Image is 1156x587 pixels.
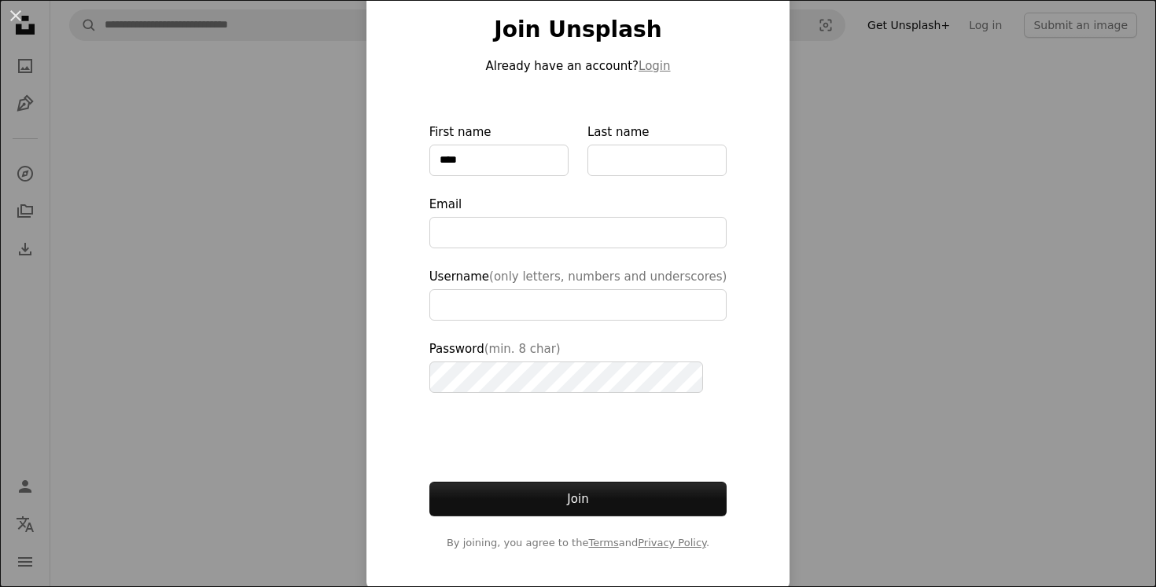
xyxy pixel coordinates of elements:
[429,57,727,75] p: Already have an account?
[429,195,727,248] label: Email
[639,57,670,75] button: Login
[484,342,561,356] span: (min. 8 char)
[429,289,727,321] input: Username(only letters, numbers and underscores)
[429,361,703,393] input: Password(min. 8 char)
[429,267,727,321] label: Username
[429,535,727,551] span: By joining, you agree to the and .
[429,482,727,516] button: Join
[588,537,618,548] a: Terms
[429,16,727,44] h1: Join Unsplash
[429,123,569,176] label: First name
[587,123,727,176] label: Last name
[638,537,706,548] a: Privacy Policy
[489,270,727,284] span: (only letters, numbers and underscores)
[429,145,569,176] input: First name
[429,217,727,248] input: Email
[429,339,727,393] label: Password
[587,145,727,176] input: Last name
